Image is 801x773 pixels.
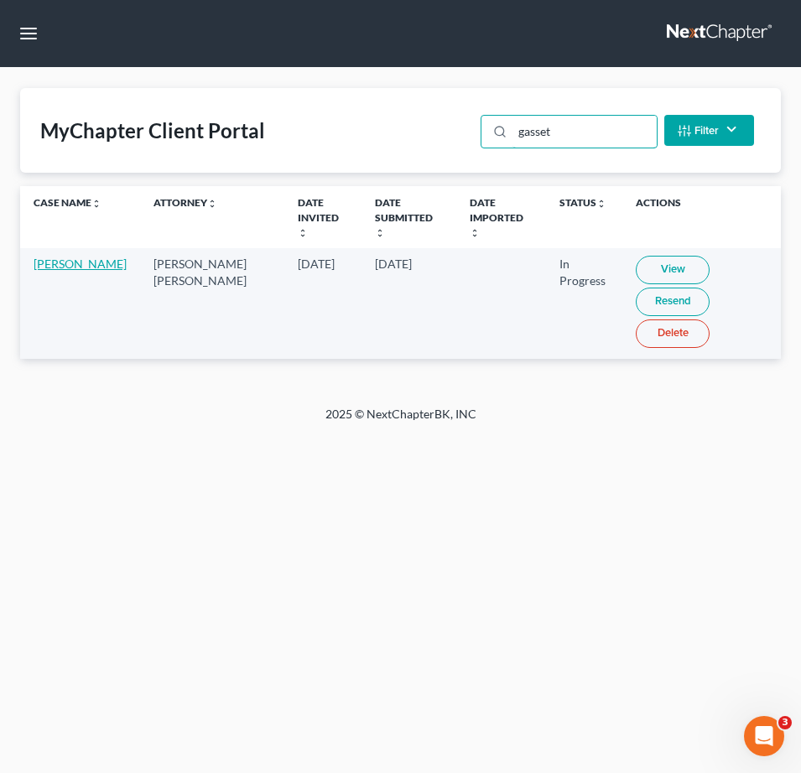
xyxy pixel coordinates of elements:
i: unfold_more [470,228,480,238]
a: [PERSON_NAME] [34,257,127,271]
span: 3 [778,716,792,729]
a: Delete [636,319,710,348]
div: 2025 © NextChapterBK, INC [99,406,703,436]
a: Resend [636,288,710,316]
iframe: Intercom live chat [744,716,784,756]
i: unfold_more [375,228,385,238]
i: unfold_more [91,199,101,209]
span: [DATE] [375,257,412,271]
a: View [636,256,710,284]
th: Actions [622,186,781,248]
a: Case Nameunfold_more [34,196,101,209]
a: Date Importedunfold_more [470,196,523,237]
input: Search... [512,116,656,148]
td: In Progress [546,248,622,358]
td: [PERSON_NAME] [PERSON_NAME] [140,248,284,358]
a: Date Submittedunfold_more [375,196,433,237]
i: unfold_more [596,199,606,209]
i: unfold_more [298,228,308,238]
button: Filter [664,115,754,146]
a: Statusunfold_more [559,196,606,209]
div: MyChapter Client Portal [40,117,265,144]
i: unfold_more [207,199,217,209]
a: Date Invitedunfold_more [298,196,339,237]
span: [DATE] [298,257,335,271]
a: Attorneyunfold_more [153,196,217,209]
